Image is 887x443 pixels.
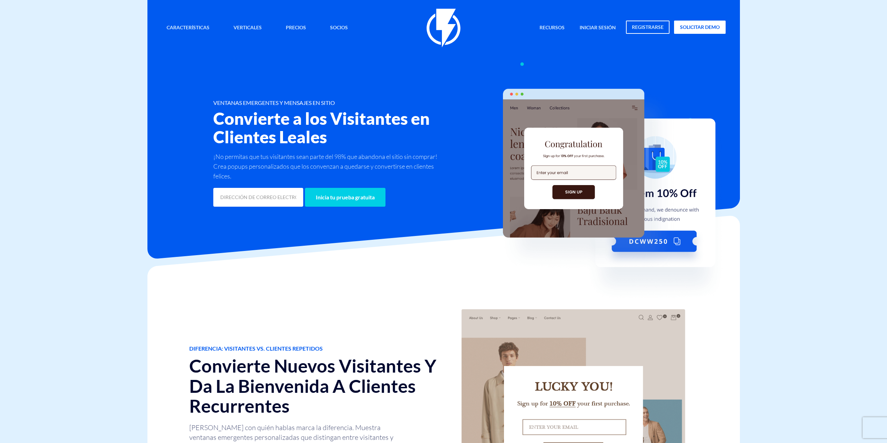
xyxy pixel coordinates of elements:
h2: Convierte a los Visitantes en Clientes Leales [213,109,438,146]
a: Socios [325,21,353,36]
a: Recursos [534,21,570,36]
a: iniciar sesión [574,21,621,36]
a: registrarse [626,21,670,34]
h2: Convierte Nuevos Visitantes Y Da La Bienvenida A Clientes Recurrentes [189,356,438,416]
a: Verticales [228,21,267,36]
p: ¡No permitas que tus visitantes sean parte del 98% que abandona el sitio sin comprar! Crea popups... [213,152,438,181]
a: Características [161,21,215,36]
input: Inicia tu prueba gratuita [305,188,385,207]
input: DIRECCIÓN DE CORREO ELECTRÓNICO [213,188,303,207]
a: solicitar demo [674,21,726,34]
h1: VENTANAS EMERGENTES Y MENSAJES EN SITIO [213,100,438,106]
a: Precios [281,21,311,36]
span: DIFERENCIA: VISITANTES VS. CLIENTES REPETIDOS [189,345,438,353]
